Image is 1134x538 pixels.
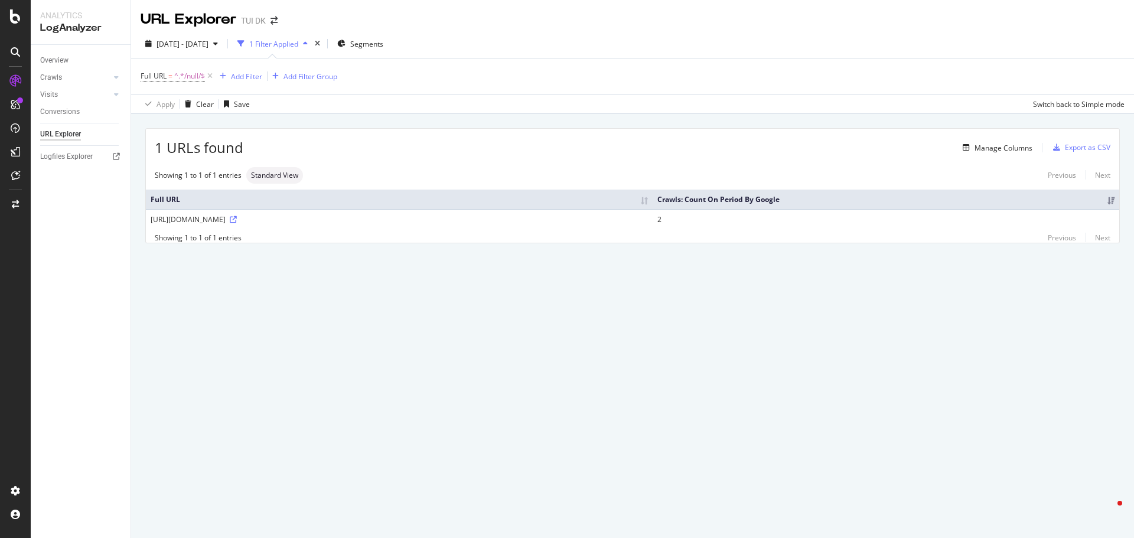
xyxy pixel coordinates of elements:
[271,17,278,25] div: arrow-right-arrow-left
[283,71,337,81] div: Add Filter Group
[196,99,214,109] div: Clear
[40,54,69,67] div: Overview
[215,69,262,83] button: Add Filter
[155,233,242,243] div: Showing 1 to 1 of 1 entries
[40,151,122,163] a: Logfiles Explorer
[350,39,383,49] span: Segments
[958,141,1032,155] button: Manage Columns
[312,38,322,50] div: times
[241,15,266,27] div: TUI DK
[246,167,303,184] div: neutral label
[653,209,1119,229] td: 2
[146,190,653,209] th: Full URL: activate to sort column ascending
[40,151,93,163] div: Logfiles Explorer
[180,94,214,113] button: Clear
[174,68,205,84] span: ^.*/null/$
[40,71,62,84] div: Crawls
[40,9,121,21] div: Analytics
[155,138,243,158] span: 1 URLs found
[157,99,175,109] div: Apply
[251,172,298,179] span: Standard View
[40,54,122,67] a: Overview
[40,89,110,101] a: Visits
[333,34,388,53] button: Segments
[155,170,242,180] div: Showing 1 to 1 of 1 entries
[1028,94,1125,113] button: Switch back to Simple mode
[1094,498,1122,526] iframe: Intercom live chat
[141,34,223,53] button: [DATE] - [DATE]
[975,143,1032,153] div: Manage Columns
[249,39,298,49] div: 1 Filter Applied
[141,94,175,113] button: Apply
[141,9,236,30] div: URL Explorer
[1065,142,1110,152] div: Export as CSV
[40,71,110,84] a: Crawls
[40,89,58,101] div: Visits
[219,94,250,113] button: Save
[40,21,121,35] div: LogAnalyzer
[157,39,208,49] span: [DATE] - [DATE]
[151,214,648,224] div: [URL][DOMAIN_NAME]
[40,128,81,141] div: URL Explorer
[40,106,122,118] a: Conversions
[1048,138,1110,157] button: Export as CSV
[168,71,172,81] span: =
[231,71,262,81] div: Add Filter
[1033,99,1125,109] div: Switch back to Simple mode
[234,99,250,109] div: Save
[40,106,80,118] div: Conversions
[141,71,167,81] span: Full URL
[40,128,122,141] a: URL Explorer
[653,190,1119,209] th: Crawls: Count On Period By Google: activate to sort column ascending
[268,69,337,83] button: Add Filter Group
[233,34,312,53] button: 1 Filter Applied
